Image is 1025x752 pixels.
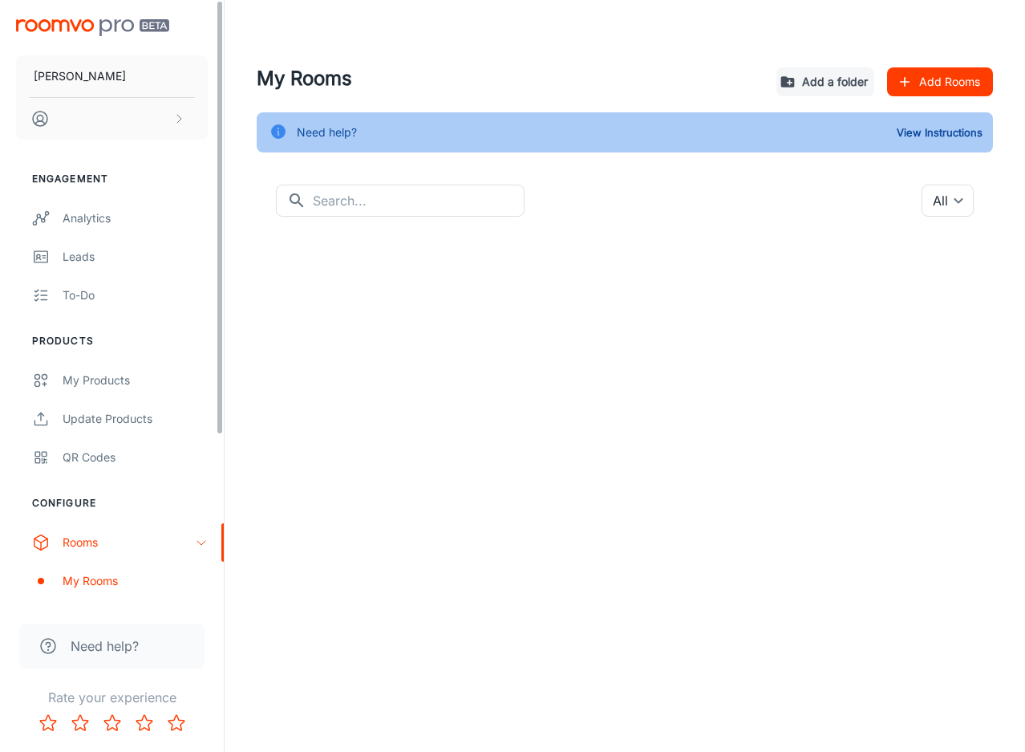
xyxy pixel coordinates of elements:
div: My Products [63,372,208,389]
div: All [922,185,974,217]
button: [PERSON_NAME] [16,55,208,97]
h4: My Rooms [257,64,764,93]
button: View Instructions [893,120,987,144]
div: Update Products [63,410,208,428]
div: To-do [63,287,208,304]
button: Add a folder [776,67,874,96]
button: Add Rooms [887,67,993,96]
div: Analytics [63,209,208,227]
img: Roomvo PRO Beta [16,19,169,36]
p: [PERSON_NAME] [34,67,126,85]
div: Need help? [297,117,357,148]
input: Search... [313,185,525,217]
div: Leads [63,248,208,266]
